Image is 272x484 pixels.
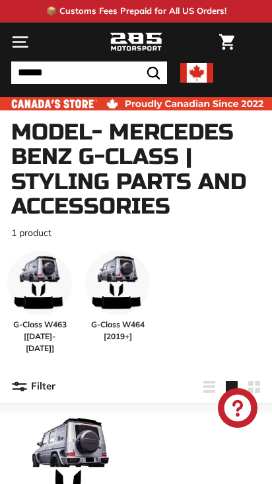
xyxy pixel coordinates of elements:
span: G-Class W464 [2019+] [85,319,150,343]
button: Filter [11,371,55,403]
span: G-Class W463 [[DATE]-[DATE]] [7,319,72,354]
img: Logo_285_Motorsport_areodynamics_components [110,31,162,54]
p: 📦 Customs Fees Prepaid for All US Orders! [46,5,226,18]
input: Search [11,61,167,84]
p: 1 product [11,226,261,240]
h1: Model- Mercedes Benz G-Class | Styling Parts and Accessories [11,120,261,220]
a: Cart [213,23,241,61]
inbox-online-store-chat: Shopify online store chat [214,388,261,431]
a: G-Class W464 [2019+] [85,251,150,354]
a: G-Class W463 [[DATE]-[DATE]] [7,251,72,354]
